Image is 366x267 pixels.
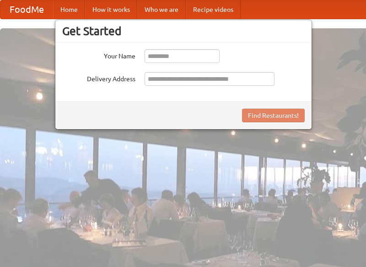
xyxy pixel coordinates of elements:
a: How it works [85,0,137,19]
a: Who we are [137,0,186,19]
button: Find Restaurants! [242,109,305,122]
a: FoodMe [0,0,53,19]
label: Delivery Address [62,72,135,84]
label: Your Name [62,49,135,61]
h3: Get Started [62,24,305,38]
a: Recipe videos [186,0,241,19]
a: Home [53,0,85,19]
